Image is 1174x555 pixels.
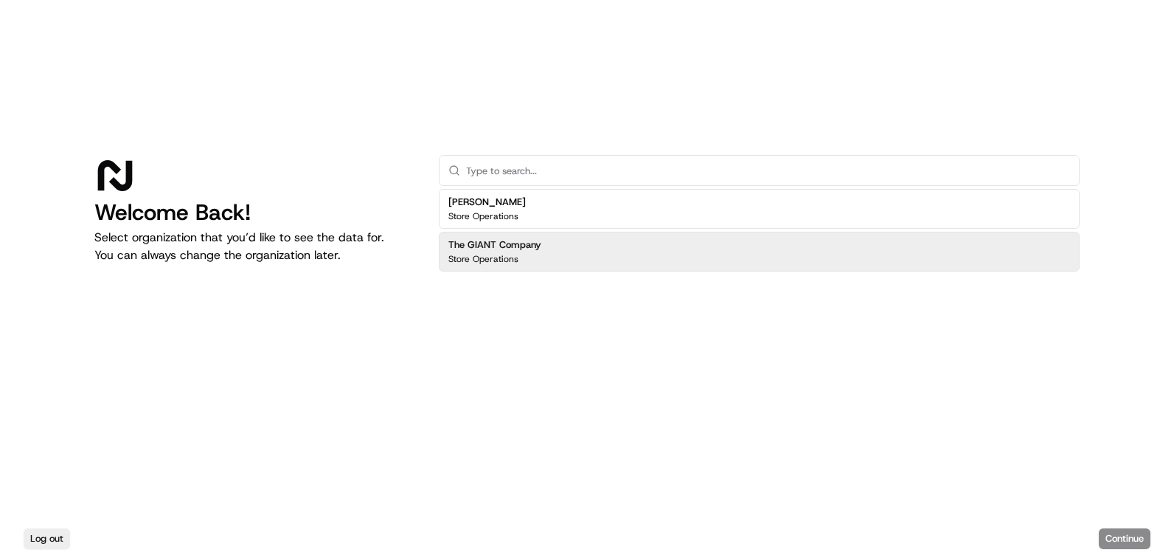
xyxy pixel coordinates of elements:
[439,186,1080,275] div: Suggestions
[448,238,541,252] h2: The GIANT Company
[466,156,1070,185] input: Type to search...
[24,528,70,549] button: Log out
[94,199,415,226] h1: Welcome Back!
[448,253,518,265] p: Store Operations
[94,229,415,264] p: Select organization that you’d like to see the data for. You can always change the organization l...
[448,196,526,209] h2: [PERSON_NAME]
[448,210,518,222] p: Store Operations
